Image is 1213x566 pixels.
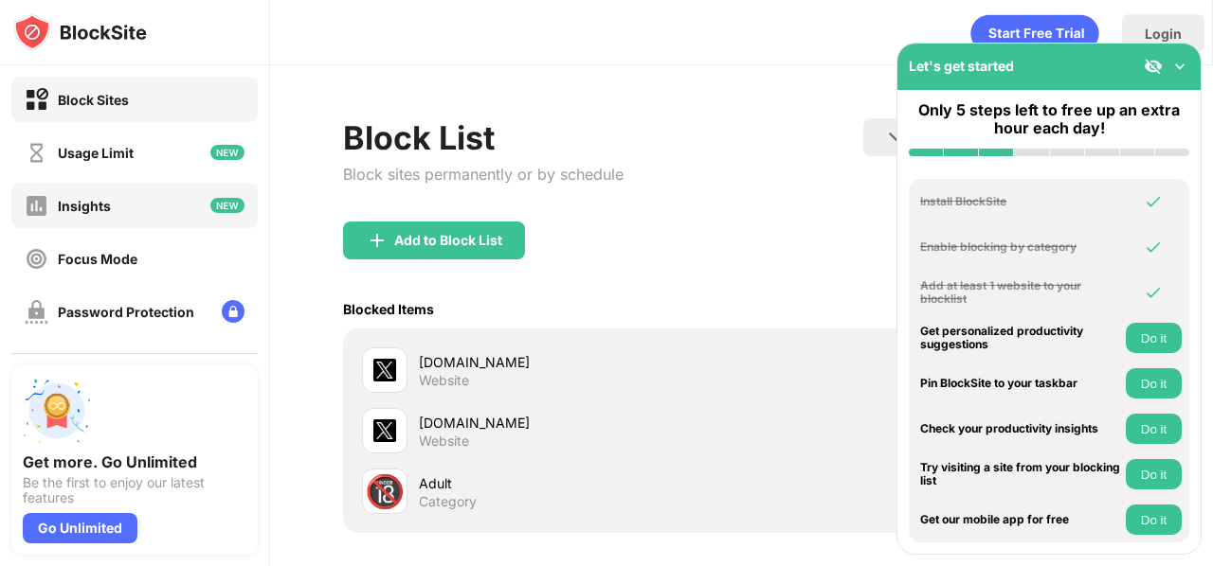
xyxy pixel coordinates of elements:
button: Do it [1126,368,1182,398]
div: Website [419,372,469,389]
div: Get our mobile app for free [920,513,1121,526]
div: 🔞 [365,472,405,511]
img: focus-off.svg [25,247,48,271]
button: Do it [1126,414,1182,444]
div: Block sites permanently or by schedule [343,165,624,184]
img: new-icon.svg [210,198,244,213]
img: insights-off.svg [25,194,48,218]
div: Add at least 1 website to your blocklist [920,279,1121,307]
div: Go Unlimited [23,513,137,543]
div: Block List [343,118,624,157]
img: time-usage-off.svg [25,141,48,165]
div: Install BlockSite [920,195,1121,208]
div: Block Sites [58,92,129,108]
img: omni-check.svg [1144,283,1163,302]
div: Pin BlockSite to your taskbar [920,377,1121,390]
div: Try visiting a site from your blocking list [920,461,1121,488]
div: Let's get started [909,58,1014,74]
img: block-on.svg [25,88,48,112]
div: Get more. Go Unlimited [23,452,246,471]
img: eye-not-visible.svg [1144,57,1163,76]
button: Do it [1126,323,1182,353]
div: Enable blocking by category [920,240,1121,254]
div: Only 5 steps left to free up an extra hour each day! [909,101,1189,137]
img: lock-menu.svg [222,300,244,323]
div: Usage Limit [58,145,134,161]
div: Insights [58,198,111,214]
div: Add to Block List [394,233,502,248]
img: favicons [373,359,396,381]
div: Website [419,433,469,450]
img: logo-blocksite.svg [13,13,147,51]
div: Password Protection [58,304,194,320]
div: Login [1145,26,1182,42]
div: Blocked Items [343,301,434,317]
img: push-unlimited.svg [23,377,91,445]
img: favicons [373,419,396,442]
div: Get personalized productivity suggestions [920,325,1121,352]
div: Category [419,493,477,510]
button: Do it [1126,459,1182,489]
button: Do it [1126,504,1182,535]
div: Focus Mode [58,251,137,267]
img: omni-check.svg [1144,192,1163,211]
img: new-icon.svg [210,145,244,160]
img: password-protection-off.svg [25,300,48,324]
img: omni-setup-toggle.svg [1170,57,1189,76]
img: omni-check.svg [1144,238,1163,256]
div: [DOMAIN_NAME] [419,413,742,433]
div: animation [970,14,1099,52]
div: Adult [419,473,742,493]
div: Check your productivity insights [920,422,1121,435]
div: [DOMAIN_NAME] [419,352,742,372]
div: Be the first to enjoy our latest features [23,475,246,505]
